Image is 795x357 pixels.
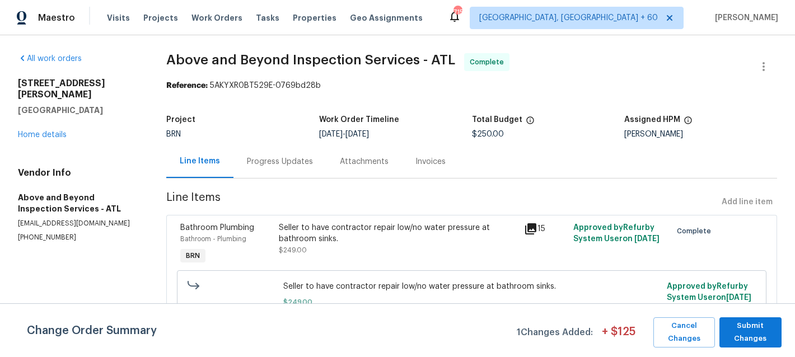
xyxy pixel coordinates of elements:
div: [PERSON_NAME] [624,130,777,138]
a: All work orders [18,55,82,63]
div: Invoices [415,156,446,167]
b: Reference: [166,82,208,90]
span: Above and Beyond Inspection Services - ATL [166,53,455,67]
h5: Above and Beyond Inspection Services - ATL [18,192,139,214]
span: [DATE] [726,294,751,302]
span: Cancel Changes [659,320,709,345]
span: Submit Changes [725,320,776,345]
h5: Total Budget [472,116,522,124]
span: Approved by Refurby System User on [573,224,660,243]
span: 1 Changes Added: [517,322,593,347]
div: Line Items [180,156,220,167]
span: + $ 125 [602,326,635,347]
div: 5AKYXR0BT529E-0769bd28b [166,80,777,91]
div: Attachments [340,156,389,167]
div: 15 [524,222,567,236]
span: Seller to have contractor repair low/no water pressure at bathroom sinks. [283,281,660,292]
span: [DATE] [345,130,369,138]
h5: Work Order Timeline [319,116,399,124]
h4: Vendor Info [18,167,139,178]
h5: Assigned HPM [624,116,680,124]
span: Properties [293,12,336,24]
h5: [GEOGRAPHIC_DATA] [18,105,139,116]
span: [PERSON_NAME] [710,12,778,24]
span: The total cost of line items that have been proposed by Opendoor. This sum includes line items th... [526,116,535,130]
button: Submit Changes [719,317,782,347]
span: Tasks [256,14,279,22]
h2: [STREET_ADDRESS][PERSON_NAME] [18,78,139,100]
span: BRN [166,130,181,138]
p: [PHONE_NUMBER] [18,233,139,242]
div: 715 [453,7,461,18]
span: Bathroom Plumbing [180,224,254,232]
span: BRN [181,250,204,261]
div: Progress Updates [247,156,313,167]
span: Work Orders [191,12,242,24]
span: Line Items [166,192,717,213]
span: - [319,130,369,138]
span: Bathroom - Plumbing [180,236,246,242]
span: Change Order Summary [27,317,157,347]
span: Maestro [38,12,75,24]
span: [GEOGRAPHIC_DATA], [GEOGRAPHIC_DATA] + 60 [479,12,658,24]
span: [DATE] [319,130,343,138]
span: Visits [107,12,130,24]
span: Approved by Refurby System User on [667,283,751,302]
span: The hpm assigned to this work order. [684,116,693,130]
span: $250.00 [472,130,504,138]
p: [EMAIL_ADDRESS][DOMAIN_NAME] [18,219,139,228]
span: Complete [677,226,715,237]
span: $249.00 [279,247,307,253]
button: Cancel Changes [653,317,714,347]
h5: Project [166,116,195,124]
a: Home details [18,131,67,139]
span: Geo Assignments [350,12,423,24]
span: Projects [143,12,178,24]
span: Complete [470,57,508,68]
div: Seller to have contractor repair low/no water pressure at bathroom sinks. [279,222,518,245]
span: [DATE] [634,235,660,243]
span: $249.00 [283,297,660,308]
